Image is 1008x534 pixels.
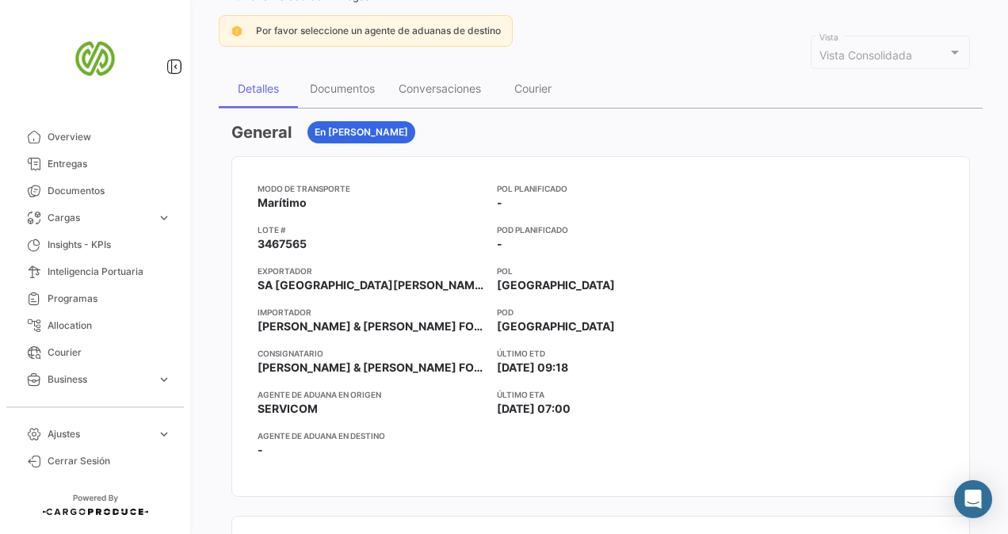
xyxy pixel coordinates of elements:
[497,277,615,293] span: [GEOGRAPHIC_DATA]
[258,236,307,252] span: 3467565
[238,82,279,95] div: Detalles
[157,427,171,441] span: expand_more
[13,258,178,285] a: Inteligencia Portuaria
[258,347,484,360] app-card-info-title: Consignatario
[157,399,171,414] span: expand_more
[819,48,912,62] mat-select-trigger: Vista Consolidada
[258,442,263,458] span: -
[231,121,292,143] h3: General
[258,360,484,376] span: [PERSON_NAME] & [PERSON_NAME] FOODS INC.
[48,265,171,279] span: Inteligencia Portuaria
[48,399,151,414] span: Estadísticas
[497,182,714,195] app-card-info-title: POL Planificado
[514,82,552,95] div: Courier
[258,265,484,277] app-card-info-title: Exportador
[48,184,171,198] span: Documentos
[48,454,171,468] span: Cerrar Sesión
[55,19,135,98] img: san-miguel-logo.png
[13,177,178,204] a: Documentos
[497,401,571,417] span: [DATE] 07:00
[497,318,615,334] span: [GEOGRAPHIC_DATA]
[48,238,171,252] span: Insights - KPIs
[497,195,502,211] span: -
[258,401,318,417] span: SERVICOM
[48,211,151,225] span: Cargas
[497,265,714,277] app-card-info-title: POL
[258,182,484,195] app-card-info-title: Modo de Transporte
[157,211,171,225] span: expand_more
[497,347,714,360] app-card-info-title: Último ETD
[258,429,484,442] app-card-info-title: Agente de Aduana en Destino
[258,277,484,293] span: SA [GEOGRAPHIC_DATA][PERSON_NAME]
[48,427,151,441] span: Ajustes
[497,388,714,401] app-card-info-title: Último ETA
[13,339,178,366] a: Courier
[315,125,408,139] span: En [PERSON_NAME]
[258,195,307,211] span: Marítimo
[258,306,484,318] app-card-info-title: Importador
[13,231,178,258] a: Insights - KPIs
[497,236,502,252] span: -
[258,223,484,236] app-card-info-title: Lote #
[13,124,178,151] a: Overview
[48,318,171,333] span: Allocation
[256,25,501,36] span: Por favor seleccione un agente de aduanas de destino
[157,372,171,387] span: expand_more
[48,345,171,360] span: Courier
[399,82,481,95] div: Conversaciones
[13,151,178,177] a: Entregas
[48,372,151,387] span: Business
[258,388,484,401] app-card-info-title: Agente de Aduana en Origen
[13,285,178,312] a: Programas
[48,157,171,171] span: Entregas
[310,82,375,95] div: Documentos
[48,292,171,306] span: Programas
[497,360,568,376] span: [DATE] 09:18
[954,480,992,518] div: Abrir Intercom Messenger
[258,318,484,334] span: [PERSON_NAME] & [PERSON_NAME] FOODS INC.
[13,312,178,339] a: Allocation
[48,130,171,144] span: Overview
[497,306,714,318] app-card-info-title: POD
[497,223,714,236] app-card-info-title: POD Planificado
